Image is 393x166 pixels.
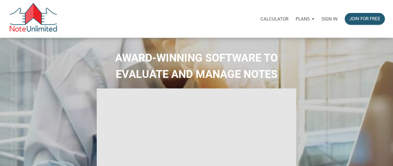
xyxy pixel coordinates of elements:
button: Join for free [345,13,385,25]
a: Calculator [257,9,292,28]
p: Plans [296,16,310,22]
p: Sign in [322,16,338,22]
p: Calculator [260,16,288,22]
button: Plans [292,10,318,28]
a: Sign in [318,9,341,28]
a: Join for free [341,9,388,28]
div: Join for free [349,15,380,22]
a: Plans [292,9,318,28]
h2: AWARD-WINNING SOFTWARE TO EVALUATE AND MANAGE NOTES [5,50,388,82]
